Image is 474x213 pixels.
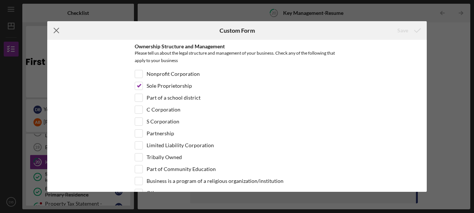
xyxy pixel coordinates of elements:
[147,142,214,149] label: Limited Liability Corporation
[220,27,255,34] h6: Custom Form
[147,82,192,90] label: Sole Proprietorship
[390,23,427,38] button: Save
[147,94,201,101] label: Part of a school district
[135,43,339,49] div: Ownership Structure and Management
[147,118,179,125] label: S Corporation
[147,165,216,173] label: Part of Community Education
[147,154,182,161] label: Tribally Owned
[147,177,284,185] label: Business is a program of a religious organization/institution
[135,49,339,66] div: Please tell us about the legal structure and management of your business. Check any of the follow...
[147,70,200,78] label: Nonprofit Corporation
[397,23,408,38] div: Save
[147,130,174,137] label: Partnership
[147,106,180,113] label: C Corporation
[147,189,160,197] label: Other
